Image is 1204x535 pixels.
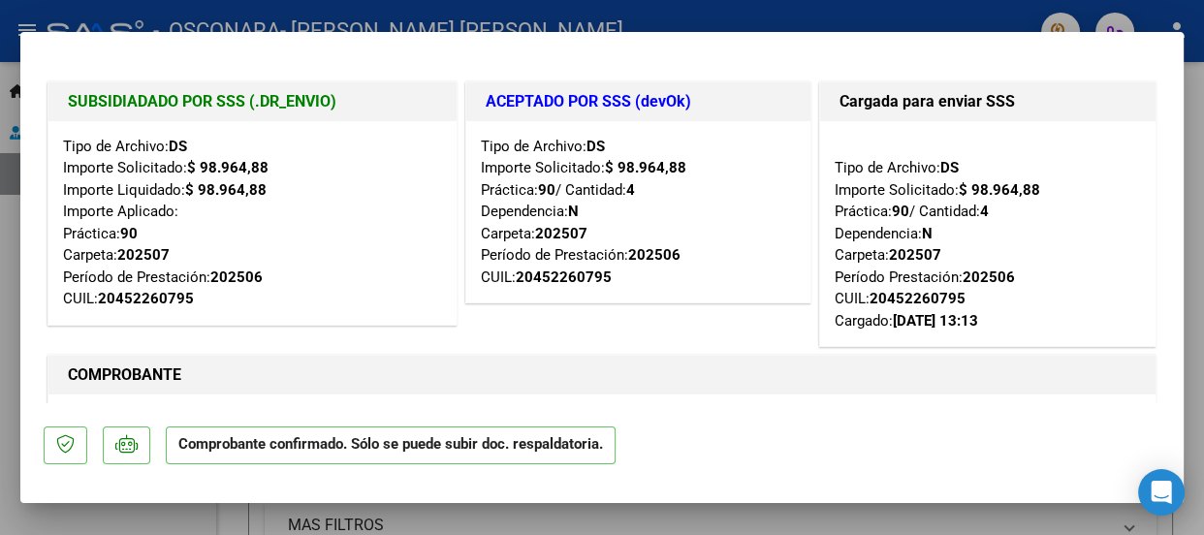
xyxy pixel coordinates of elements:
strong: DS [169,138,187,155]
div: 20452260795 [870,288,966,310]
strong: 90 [120,225,138,242]
p: Comprobante confirmado. Sólo se puede subir doc. respaldatoria. [166,426,616,464]
strong: 202506 [210,268,263,286]
div: 20452260795 [516,267,612,289]
h1: Cargada para enviar SSS [840,90,1136,113]
strong: COMPROBANTE [68,365,181,384]
strong: 202506 [628,246,681,264]
strong: 202506 [963,268,1015,286]
strong: N [922,225,933,242]
strong: 4 [626,181,635,199]
strong: DS [940,159,959,176]
h1: SUBSIDIADADO POR SSS (.DR_ENVIO) [68,90,437,113]
strong: DS [586,138,605,155]
h1: ACEPTADO POR SSS (devOk) [486,90,792,113]
strong: N [568,203,579,220]
strong: 4 [980,203,989,220]
div: Tipo de Archivo: Importe Solicitado: Práctica: / Cantidad: Dependencia: Carpeta: Período Prestaci... [835,136,1141,332]
div: Tipo de Archivo: Importe Solicitado: Práctica: / Cantidad: Dependencia: Carpeta: Período de Prest... [481,136,797,289]
strong: 202507 [535,225,587,242]
div: 20452260795 [98,288,194,310]
strong: $ 98.964,88 [187,159,269,176]
strong: 202507 [117,246,170,264]
div: Tipo de Archivo: Importe Solicitado: Importe Liquidado: Importe Aplicado: Práctica: Carpeta: Perí... [63,136,442,310]
strong: $ 98.964,88 [959,181,1040,199]
strong: $ 98.964,88 [185,181,267,199]
strong: 90 [892,203,909,220]
div: Open Intercom Messenger [1138,469,1185,516]
strong: [DATE] 13:13 [893,312,978,330]
strong: 202507 [889,246,941,264]
strong: 90 [538,181,555,199]
strong: $ 98.964,88 [605,159,686,176]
